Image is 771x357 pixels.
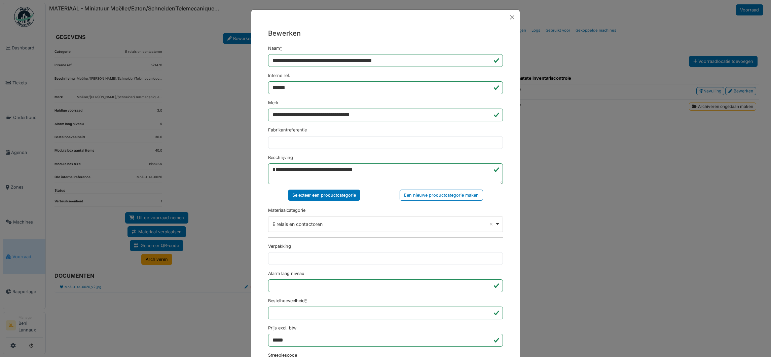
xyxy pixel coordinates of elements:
[268,28,503,38] h5: Bewerken
[305,298,307,303] abbr: Verplicht
[268,154,293,161] label: Beschrijving
[488,221,494,228] button: Remove item: '767'
[400,190,483,201] div: Een nieuwe productcategorie maken
[268,127,307,133] label: Fabrikantreferentie
[268,72,290,79] label: Interne ref.
[268,100,279,106] label: Merk
[268,297,307,304] label: Bestelhoeveelheid
[268,243,291,249] label: Verpakking
[268,207,305,213] label: Materiaalcategorie
[268,270,304,277] label: Alarm laag niveau
[280,46,282,51] abbr: Verplicht
[268,45,282,51] label: Naam
[268,325,296,331] label: Prijs excl. btw
[507,12,517,22] button: Close
[272,221,495,228] div: E relais en contactoren
[288,190,360,201] div: Selecteer een productcategorie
